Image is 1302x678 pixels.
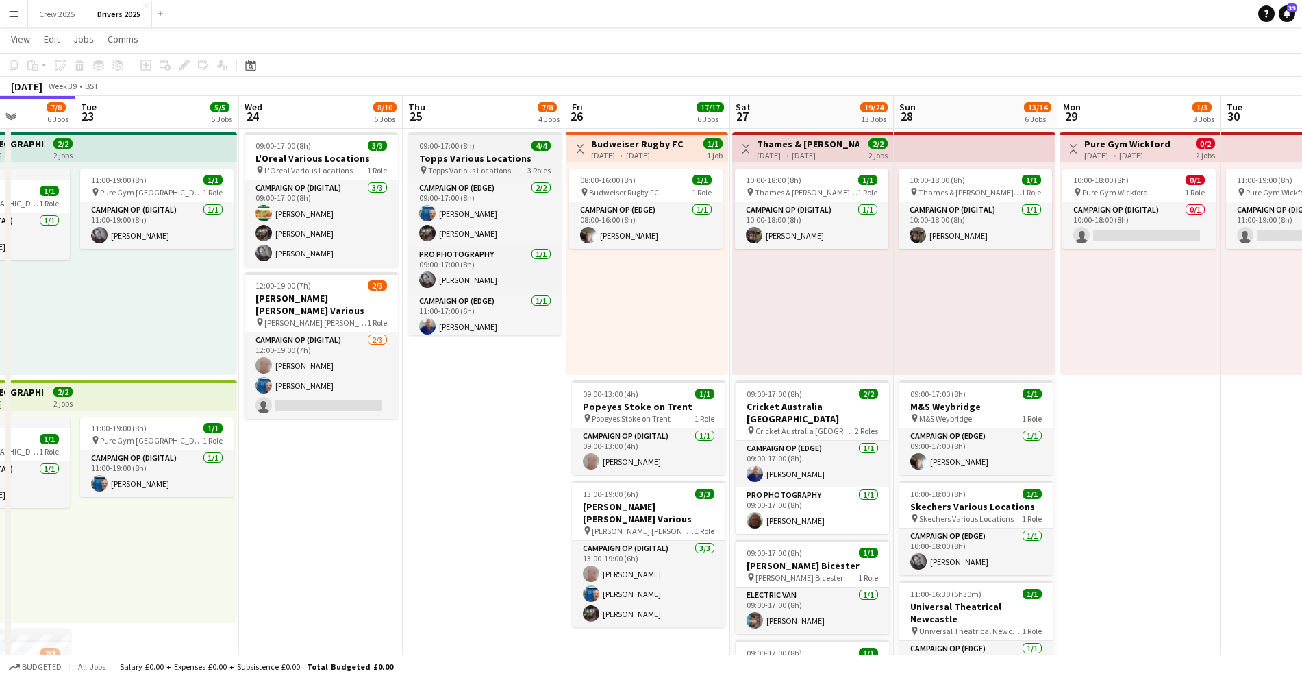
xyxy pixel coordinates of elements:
[919,513,1014,524] span: Skechers Various Locations
[1062,169,1216,249] app-job-card: 10:00-18:00 (8h)0/1 Pure Gym Wickford1 RoleCampaign Op (Digital)0/110:00-18:00 (8h)
[245,292,398,317] h3: [PERSON_NAME] [PERSON_NAME] Various
[73,33,94,45] span: Jobs
[692,175,712,185] span: 1/1
[1063,101,1081,113] span: Mon
[707,149,723,160] div: 1 job
[203,435,223,446] span: 1 Role
[408,293,562,340] app-card-role: Campaign Op (Edge)1/111:00-17:00 (6h)[PERSON_NAME]
[75,662,108,672] span: All jobs
[736,400,889,425] h3: Cricket Australia [GEOGRAPHIC_DATA]
[1022,175,1041,185] span: 1/1
[747,389,802,399] span: 09:00-17:00 (8h)
[569,169,723,249] app-job-card: 08:00-16:00 (8h)1/1 Budweiser Rugby FC1 RoleCampaign Op (Edge)1/108:00-16:00 (8h)[PERSON_NAME]
[53,138,73,149] span: 2/2
[899,601,1053,625] h3: Universal Theatrical Newcastle
[757,150,859,160] div: [DATE] → [DATE]
[572,481,725,627] app-job-card: 13:00-19:00 (6h)3/3[PERSON_NAME] [PERSON_NAME] Various [PERSON_NAME] [PERSON_NAME]1 RoleCampaign ...
[734,108,751,124] span: 27
[1196,149,1215,160] div: 2 jobs
[203,175,223,185] span: 1/1
[858,572,878,583] span: 1 Role
[1023,389,1042,399] span: 1/1
[40,186,59,196] span: 1/1
[81,101,97,113] span: Tue
[1062,202,1216,249] app-card-role: Campaign Op (Digital)0/110:00-18:00 (8h)
[91,423,147,433] span: 11:00-19:00 (8h)
[91,175,147,185] span: 11:00-19:00 (8h)
[245,101,262,113] span: Wed
[1196,138,1215,149] span: 0/2
[899,529,1053,575] app-card-role: Campaign Op (Edge)1/110:00-18:00 (8h)[PERSON_NAME]
[918,187,1021,197] span: Thames & [PERSON_NAME] [GEOGRAPHIC_DATA]
[40,434,59,444] span: 1/1
[569,202,723,249] app-card-role: Campaign Op (Edge)1/108:00-16:00 (8h)[PERSON_NAME]
[695,389,714,399] span: 1/1
[899,380,1053,475] app-job-card: 09:00-17:00 (8h)1/1M&S Weybridge M&S Weybridge1 RoleCampaign Op (Edge)1/109:00-17:00 (8h)[PERSON_...
[80,202,234,249] app-card-role: Campaign Op (Digital)1/111:00-19:00 (8h)[PERSON_NAME]
[591,150,683,160] div: [DATE] → [DATE]
[1186,175,1205,185] span: 0/1
[910,489,966,499] span: 10:00-18:00 (8h)
[1192,102,1212,112] span: 1/3
[5,30,36,48] a: View
[47,114,68,124] div: 6 Jobs
[1061,108,1081,124] span: 29
[572,400,725,413] h3: Popeyes Stoke on Trent
[736,441,889,487] app-card-role: Campaign Op (Edge)1/109:00-17:00 (8h)[PERSON_NAME]
[868,138,888,149] span: 2/2
[746,175,801,185] span: 10:00-18:00 (8h)
[11,80,42,93] div: [DATE]
[44,33,60,45] span: Edit
[694,413,714,424] span: 1 Role
[899,101,916,113] span: Sun
[85,81,99,91] div: BST
[408,152,562,165] h3: Topps Various Locations
[1073,175,1129,185] span: 10:00-18:00 (8h)
[264,165,353,175] span: L'Oreal Various Locations
[53,397,73,409] div: 2 jobs
[919,413,972,424] span: M&S Weybridge
[373,102,397,112] span: 8/10
[39,446,59,457] span: 1 Role
[1021,187,1041,197] span: 1 Role
[695,489,714,499] span: 3/3
[210,102,229,112] span: 5/5
[910,175,965,185] span: 10:00-18:00 (8h)
[1022,626,1042,636] span: 1 Role
[736,540,889,634] app-job-card: 09:00-17:00 (8h)1/1[PERSON_NAME] Bicester [PERSON_NAME] Bicester1 RoleElectric Van1/109:00-17:00 ...
[736,559,889,572] h3: [PERSON_NAME] Bicester
[1287,3,1297,12] span: 39
[735,202,888,249] app-card-role: Campaign Op (Digital)1/110:00-18:00 (8h)[PERSON_NAME]
[592,413,671,424] span: Popeyes Stoke on Trent
[572,101,583,113] span: Fri
[531,141,551,151] span: 4/4
[368,141,387,151] span: 3/3
[910,389,966,399] span: 09:00-17:00 (8h)
[1193,114,1214,124] div: 3 Jobs
[861,114,887,124] div: 13 Jobs
[572,500,725,525] h3: [PERSON_NAME] [PERSON_NAME] Various
[1022,513,1042,524] span: 1 Role
[11,33,30,45] span: View
[374,114,396,124] div: 5 Jobs
[211,114,232,124] div: 5 Jobs
[242,108,262,124] span: 24
[736,487,889,534] app-card-role: Pro Photography1/109:00-17:00 (8h)[PERSON_NAME]
[80,417,234,497] div: 11:00-19:00 (8h)1/1 Pure Gym [GEOGRAPHIC_DATA]1 RoleCampaign Op (Digital)1/111:00-19:00 (8h)[PERS...
[40,648,60,658] span: 2/3
[1225,108,1242,124] span: 30
[899,202,1052,249] app-card-role: Campaign Op (Digital)1/110:00-18:00 (8h)[PERSON_NAME]
[47,102,66,112] span: 7/8
[408,132,562,335] app-job-card: 09:00-17:00 (8h)4/4Topps Various Locations Topps Various Locations3 RolesCampaign Op (Edge)2/209:...
[38,30,65,48] a: Edit
[857,187,877,197] span: 1 Role
[108,33,138,45] span: Comms
[1185,187,1205,197] span: 1 Role
[1023,489,1042,499] span: 1/1
[1025,114,1051,124] div: 6 Jobs
[919,626,1022,636] span: Universal Theatrical Newcastle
